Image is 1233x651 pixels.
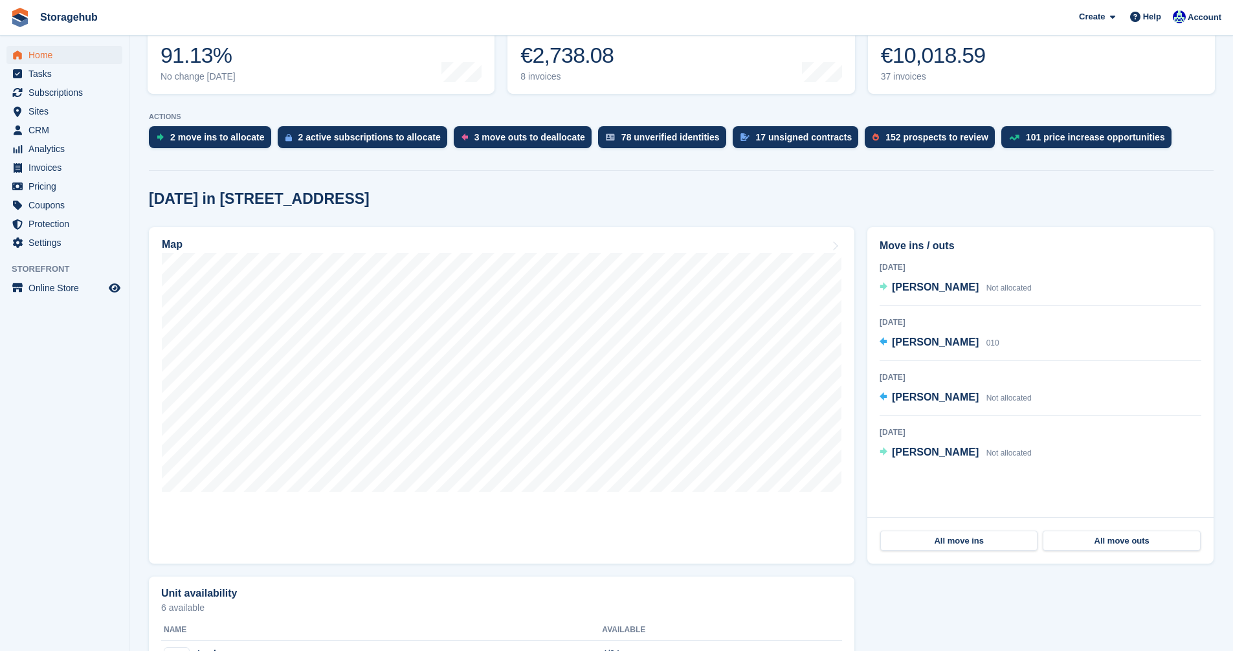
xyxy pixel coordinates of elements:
div: 8 invoices [520,71,617,82]
h2: Move ins / outs [880,238,1201,254]
span: Not allocated [986,448,1032,458]
span: Tasks [28,65,106,83]
div: 91.13% [161,42,236,69]
a: 2 move ins to allocate [149,126,278,155]
a: 78 unverified identities [598,126,733,155]
a: All move ins [880,531,1038,551]
div: €10,018.59 [881,42,986,69]
a: menu [6,65,122,83]
a: menu [6,46,122,64]
a: menu [6,159,122,177]
img: stora-icon-8386f47178a22dfd0bd8f6a31ec36ba5ce8667c1dd55bd0f319d3a0aa187defe.svg [10,8,30,27]
span: Sites [28,102,106,120]
a: menu [6,121,122,139]
img: move_ins_to_allocate_icon-fdf77a2bb77ea45bf5b3d319d69a93e2d87916cf1d5bf7949dd705db3b84f3ca.svg [157,133,164,141]
img: price_increase_opportunities-93ffe204e8149a01c8c9dc8f82e8f89637d9d84a8eef4429ea346261dce0b2c0.svg [1009,135,1019,140]
img: active_subscription_to_allocate_icon-d502201f5373d7db506a760aba3b589e785aa758c864c3986d89f69b8ff3... [285,133,292,142]
p: 6 available [161,603,842,612]
a: menu [6,234,122,252]
span: [PERSON_NAME] [892,392,979,403]
th: Available [602,620,750,641]
a: [PERSON_NAME] Not allocated [880,445,1032,461]
a: Storagehub [35,6,103,28]
a: All move outs [1043,531,1200,551]
span: Subscriptions [28,83,106,102]
img: verify_identity-adf6edd0f0f0b5bbfe63781bf79b02c33cf7c696d77639b501bdc392416b5a36.svg [606,133,615,141]
th: Name [161,620,602,641]
div: 101 price increase opportunities [1026,132,1165,142]
span: Settings [28,234,106,252]
img: contract_signature_icon-13c848040528278c33f63329250d36e43548de30e8caae1d1a13099fd9432cc5.svg [740,133,750,141]
a: 2 active subscriptions to allocate [278,126,454,155]
a: menu [6,215,122,233]
span: Not allocated [986,393,1032,403]
h2: Unit availability [161,588,237,599]
div: [DATE] [880,371,1201,383]
a: Occupancy 91.13% No change [DATE] [148,12,494,94]
div: [DATE] [880,261,1201,273]
span: Help [1143,10,1161,23]
span: Analytics [28,140,106,158]
a: 101 price increase opportunities [1001,126,1178,155]
span: Storefront [12,263,129,276]
a: menu [6,177,122,195]
span: CRM [28,121,106,139]
div: 37 invoices [881,71,986,82]
span: Invoices [28,159,106,177]
a: 17 unsigned contracts [733,126,865,155]
span: Create [1079,10,1105,23]
h2: Map [162,239,183,250]
span: Coupons [28,196,106,214]
img: prospect-51fa495bee0391a8d652442698ab0144808aea92771e9ea1ae160a38d050c398.svg [872,133,879,141]
div: 2 move ins to allocate [170,132,265,142]
div: 3 move outs to deallocate [474,132,585,142]
span: [PERSON_NAME] [892,337,979,348]
a: menu [6,140,122,158]
div: 152 prospects to review [885,132,988,142]
div: 78 unverified identities [621,132,720,142]
span: [PERSON_NAME] [892,447,979,458]
div: 2 active subscriptions to allocate [298,132,441,142]
span: Home [28,46,106,64]
p: ACTIONS [149,113,1214,121]
span: Account [1188,11,1221,24]
a: Month-to-date sales €2,738.08 8 invoices [507,12,854,94]
span: Not allocated [986,283,1032,292]
a: menu [6,196,122,214]
div: €2,738.08 [520,42,617,69]
div: [DATE] [880,316,1201,328]
div: [DATE] [880,426,1201,438]
a: 152 prospects to review [865,126,1001,155]
a: 3 move outs to deallocate [454,126,598,155]
img: Vladimir Osojnik [1173,10,1186,23]
img: move_outs_to_deallocate_icon-f764333ba52eb49d3ac5e1228854f67142a1ed5810a6f6cc68b1a99e826820c5.svg [461,133,468,141]
a: Map [149,227,854,564]
a: menu [6,102,122,120]
a: [PERSON_NAME] 010 [880,335,999,351]
a: menu [6,279,122,297]
a: menu [6,83,122,102]
span: Pricing [28,177,106,195]
span: Protection [28,215,106,233]
div: No change [DATE] [161,71,236,82]
a: Preview store [107,280,122,296]
span: [PERSON_NAME] [892,281,979,292]
a: Awaiting payment €10,018.59 37 invoices [868,12,1215,94]
div: 17 unsigned contracts [756,132,852,142]
span: 010 [986,338,999,348]
a: [PERSON_NAME] Not allocated [880,280,1032,296]
h2: [DATE] in [STREET_ADDRESS] [149,190,370,208]
a: [PERSON_NAME] Not allocated [880,390,1032,406]
span: Online Store [28,279,106,297]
